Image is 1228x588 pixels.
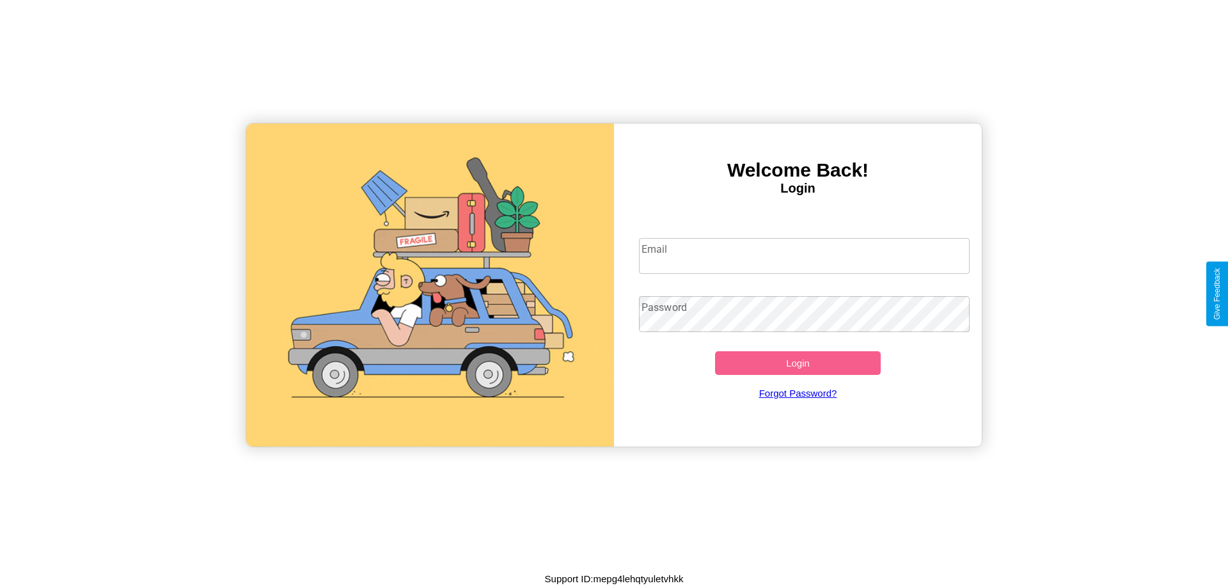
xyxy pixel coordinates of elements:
[545,570,684,587] p: Support ID: mepg4lehqtyuletvhkk
[633,375,964,411] a: Forgot Password?
[715,351,881,375] button: Login
[246,123,614,447] img: gif
[614,159,982,181] h3: Welcome Back!
[614,181,982,196] h4: Login
[1213,268,1222,320] div: Give Feedback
